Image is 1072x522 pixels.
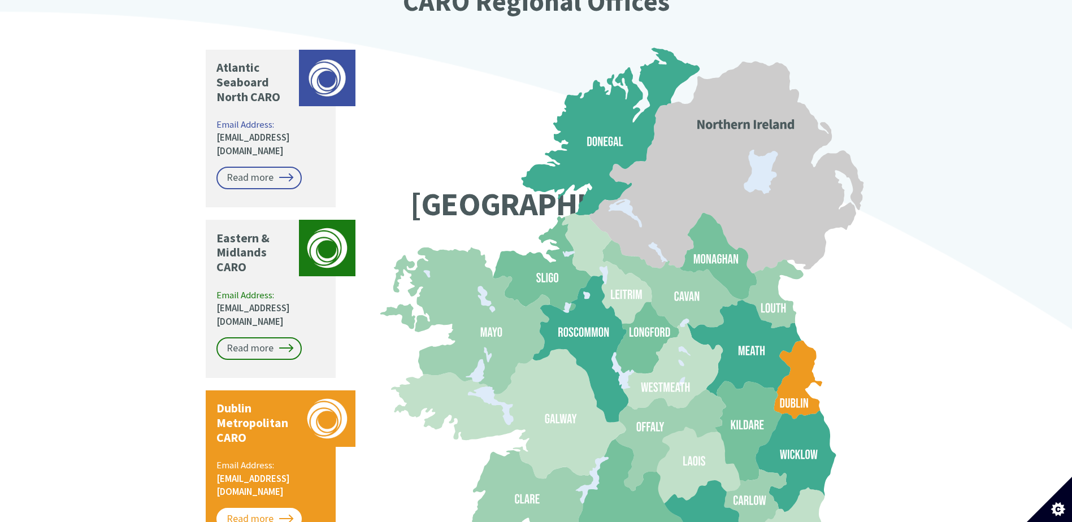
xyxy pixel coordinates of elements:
[216,459,327,499] p: Email Address:
[216,60,293,105] p: Atlantic Seaboard North CARO
[216,167,302,189] a: Read more
[216,118,327,158] p: Email Address:
[216,337,302,360] a: Read more
[216,131,290,157] a: [EMAIL_ADDRESS][DOMAIN_NAME]
[1027,477,1072,522] button: Set cookie preferences
[216,472,290,498] a: [EMAIL_ADDRESS][DOMAIN_NAME]
[216,231,293,275] p: Eastern & Midlands CARO
[216,401,293,445] p: Dublin Metropolitan CARO
[216,289,327,329] p: Email Address:
[410,184,700,224] text: [GEOGRAPHIC_DATA]
[216,302,290,328] a: [EMAIL_ADDRESS][DOMAIN_NAME]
